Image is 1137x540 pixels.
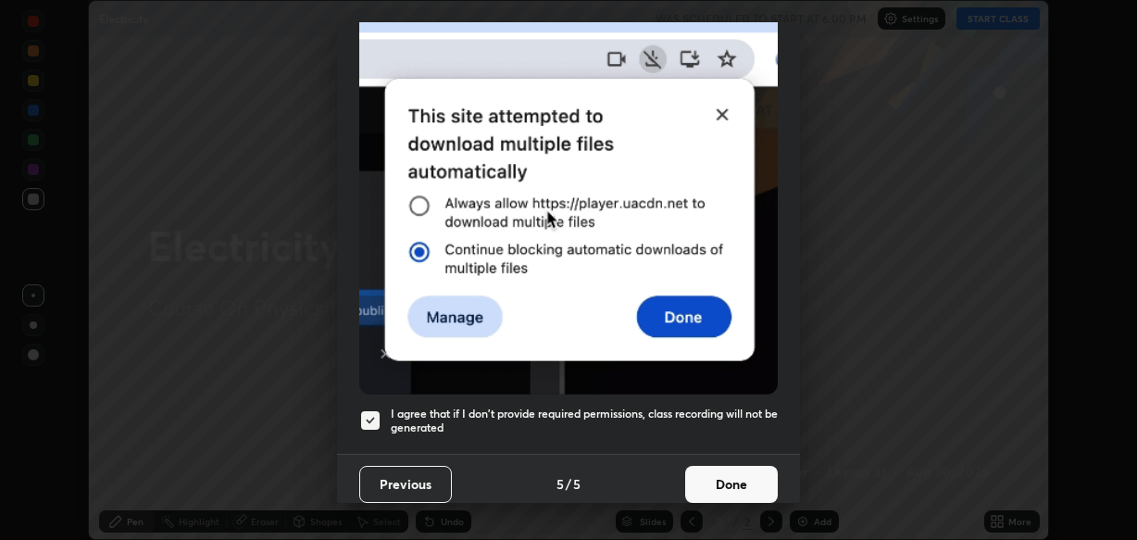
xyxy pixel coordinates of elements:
[391,407,778,435] h5: I agree that if I don't provide required permissions, class recording will not be generated
[685,466,778,503] button: Done
[573,474,581,494] h4: 5
[556,474,564,494] h4: 5
[566,474,571,494] h4: /
[359,466,452,503] button: Previous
